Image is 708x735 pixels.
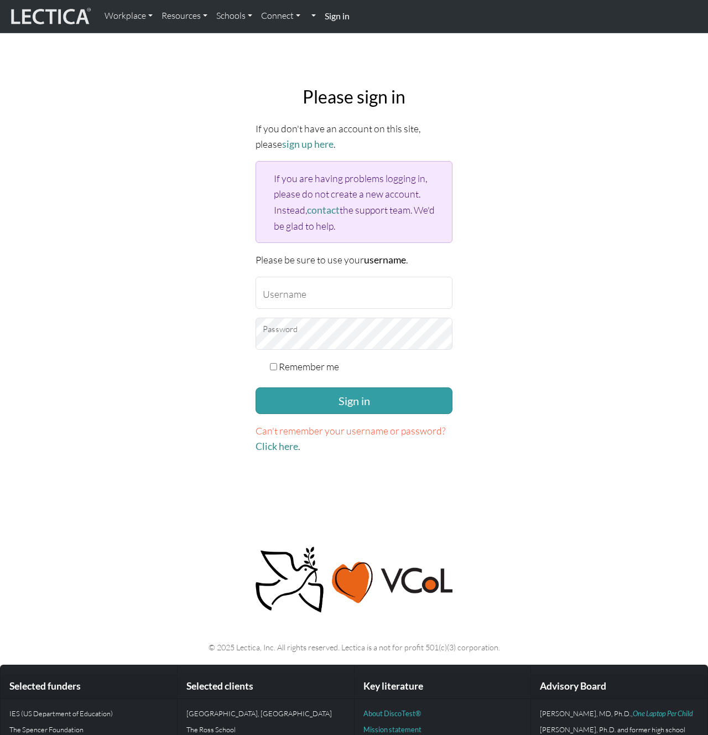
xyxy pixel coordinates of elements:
[1,674,177,699] div: Selected funders
[9,708,168,719] p: IES (US Department of Education)
[186,724,345,735] p: The Ross School
[256,441,298,452] a: Click here
[256,252,452,268] p: Please be sure to use your .
[257,4,305,28] a: Connect
[256,86,452,107] h2: Please sign in
[279,359,339,374] label: Remember me
[531,674,707,699] div: Advisory Board
[320,4,354,28] a: Sign in
[355,674,531,699] div: Key literature
[256,387,452,414] button: Sign in
[256,423,452,454] p: .
[364,254,406,266] strong: username
[363,709,421,718] a: About DiscoTest®
[540,708,699,719] p: [PERSON_NAME], MD, Ph.D.,
[9,724,168,735] p: The Spencer Foundation
[307,204,340,216] a: contact
[186,708,345,719] p: [GEOGRAPHIC_DATA], [GEOGRAPHIC_DATA]
[252,545,456,614] img: Peace, love, VCoL
[633,709,693,718] a: One Laptop Per Child
[256,161,452,243] div: If you are having problems logging in, please do not create a new account. Instead, the support t...
[45,641,663,654] p: © 2025 Lectica, Inc. All rights reserved. Lectica is a not for profit 501(c)(3) corporation.
[157,4,212,28] a: Resources
[256,121,452,152] p: If you don't have an account on this site, please .
[256,425,446,437] span: Can't remember your username or password?
[325,11,350,21] strong: Sign in
[256,277,452,309] input: Username
[178,674,354,699] div: Selected clients
[100,4,157,28] a: Workplace
[282,138,334,150] a: sign up here
[212,4,257,28] a: Schools
[8,6,91,27] img: lecticalive
[363,725,421,734] a: Mission statement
